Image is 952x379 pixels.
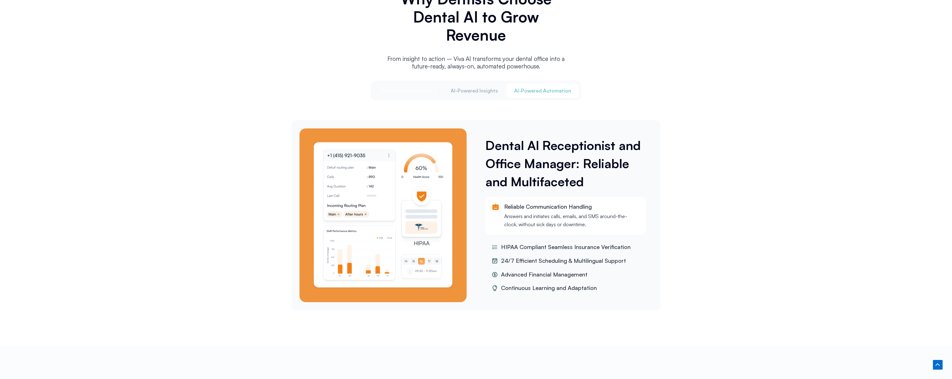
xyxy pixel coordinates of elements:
[514,87,571,94] span: Al-Powered Automation
[504,203,592,210] span: Reliable Communication Handling
[291,81,661,310] div: Tabs. Open items with Enter or Space, close with Escape and navigate using the Arrow keys.
[504,212,640,229] p: Answers and initiates calls, emails, and SMS around-the- clock, without sick days or downtime.
[385,55,567,70] p: From insight to action – Viva Al transforms your dental office into a future-ready, always-on, au...
[381,87,434,94] span: Al-Powered Innovation
[499,283,597,293] span: Continuous Learning and Adaptation
[499,256,626,266] span: 24/7 Efficient Scheduling & Multilingual Support
[499,242,631,252] span: HIPAA Compliant Seamless Insurance Verification
[451,87,498,94] span: Al-Powered Insights
[485,136,650,191] h3: Dental Al Receptionist and Office Manager: Reliable and Multifaceted
[499,270,587,279] span: Advanced Financial Management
